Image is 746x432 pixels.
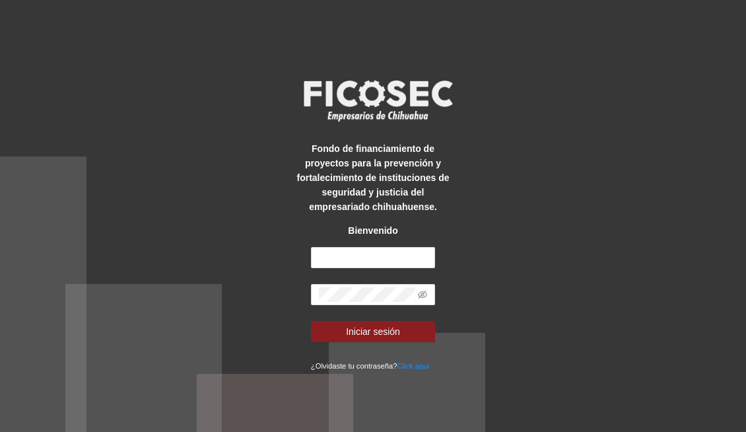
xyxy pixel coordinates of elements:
button: Iniciar sesión [311,321,435,342]
a: Click aqui [397,362,429,370]
span: eye-invisible [418,290,427,299]
span: Iniciar sesión [346,324,400,339]
small: ¿Olvidaste tu contraseña? [311,362,429,370]
strong: Bienvenido [348,225,397,236]
img: logo [295,76,460,125]
strong: Fondo de financiamiento de proyectos para la prevención y fortalecimiento de instituciones de seg... [296,143,449,212]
